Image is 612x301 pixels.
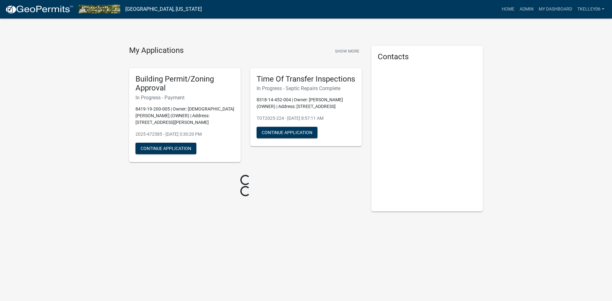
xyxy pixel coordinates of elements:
h6: In Progress - Payment [135,95,234,101]
a: My Dashboard [536,3,575,15]
button: Show More [332,46,362,56]
p: 8419-19-200-005 | Owner: [DEMOGRAPHIC_DATA][PERSON_NAME] (OWNER) | Address: [STREET_ADDRESS][PERS... [135,106,234,126]
h5: Contacts [378,52,477,61]
h6: In Progress - Septic Repairs Complete [257,85,355,91]
p: 8318-14-452-004 | Owner: [PERSON_NAME] (OWNER) | Address: [STREET_ADDRESS] [257,97,355,110]
a: Admin [517,3,536,15]
button: Continue Application [135,143,196,154]
p: 2025-472585 - [DATE] 3:30:20 PM [135,131,234,138]
h5: Time Of Transfer Inspections [257,75,355,84]
h4: My Applications [129,46,184,55]
a: Tkelley06 [575,3,607,15]
p: TOT2025-224 - [DATE] 8:57:11 AM [257,115,355,122]
h5: Building Permit/Zoning Approval [135,75,234,93]
a: Home [499,3,517,15]
img: Marshall County, Iowa [78,5,120,13]
a: [GEOGRAPHIC_DATA], [US_STATE] [125,4,202,15]
button: Continue Application [257,127,317,138]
